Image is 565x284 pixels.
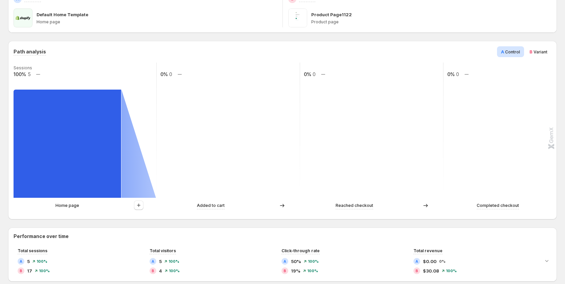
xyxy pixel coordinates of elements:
p: Home page [37,19,277,25]
span: $30.08 [423,267,439,274]
span: 0% [439,259,446,263]
span: $0.00 [423,258,436,265]
img: Product Page1122 [288,8,307,27]
span: 100% [168,259,179,263]
h2: B [284,269,286,273]
span: Control [505,49,520,54]
span: B [529,49,533,54]
span: 100% [39,269,50,273]
span: 100% [307,269,318,273]
span: 100% [37,259,47,263]
text: 0 [169,71,172,77]
h2: B [152,269,154,273]
span: 100% [308,259,319,263]
p: Completed checkout [477,202,519,209]
h2: A [152,259,154,263]
span: Total sessions [18,248,47,253]
span: Total revenue [413,248,443,253]
span: Click-through rate [281,248,320,253]
h2: B [20,269,22,273]
span: Total visitors [150,248,176,253]
span: 5 [27,258,30,265]
text: 0% [447,71,455,77]
span: A [501,49,504,54]
span: 19% [291,267,300,274]
h2: B [415,269,418,273]
h2: A [284,259,286,263]
span: 17 [27,267,32,274]
span: Variant [534,49,547,54]
h2: A [415,259,418,263]
text: 0% [160,71,168,77]
text: 0% [304,71,311,77]
span: 50% [291,258,301,265]
text: 100% [14,71,26,77]
span: 100% [446,269,457,273]
p: Added to cart [197,202,225,209]
span: 5 [159,258,162,265]
p: Home page [55,202,79,209]
img: Default Home Template [14,8,32,27]
span: 100% [169,269,180,273]
text: Sessions [14,65,32,70]
p: Reached checkout [336,202,373,209]
p: Product Page1122 [311,11,352,18]
button: Expand chart [542,256,551,265]
span: 4 [159,267,162,274]
text: 5 [28,71,31,77]
h3: Path analysis [14,48,46,55]
h2: Performance over time [14,233,551,240]
p: Default Home Template [37,11,88,18]
text: 0 [313,71,316,77]
text: 0 [456,71,459,77]
p: Product page [311,19,552,25]
h2: A [20,259,22,263]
